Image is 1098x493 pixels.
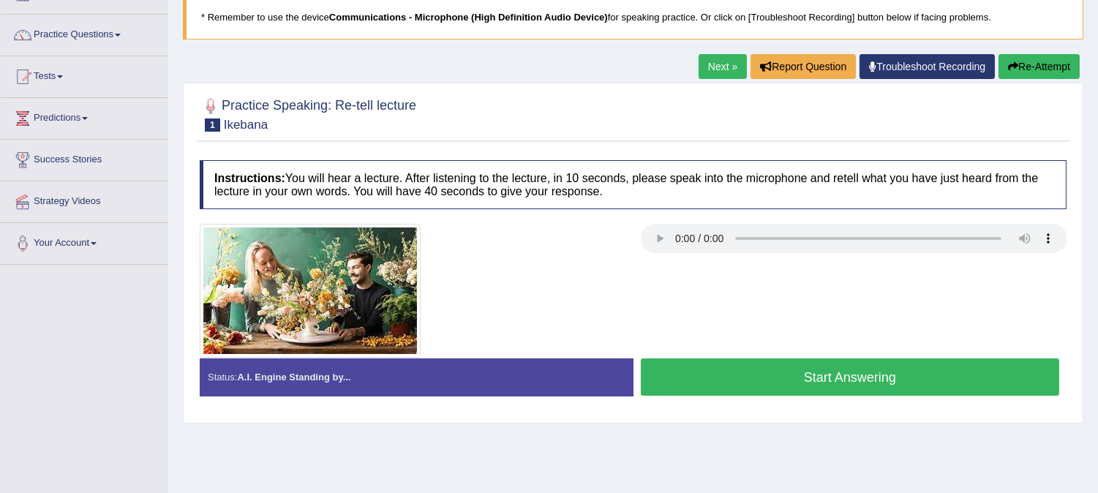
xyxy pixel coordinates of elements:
a: Predictions [1,98,168,135]
h2: Practice Speaking: Re-tell lecture [200,95,416,132]
span: 1 [205,118,220,132]
div: Status: [200,358,633,396]
b: Communications - Microphone (High Definition Audio Device) [329,12,608,23]
a: Troubleshoot Recording [860,54,995,79]
a: Next » [699,54,747,79]
small: Ikebana [224,118,268,132]
button: Start Answering [641,358,1060,396]
a: Strategy Videos [1,181,168,218]
a: Practice Questions [1,15,168,51]
a: Tests [1,56,168,93]
button: Report Question [751,54,856,79]
button: Re-Attempt [999,54,1080,79]
h4: You will hear a lecture. After listening to the lecture, in 10 seconds, please speak into the mic... [200,160,1067,209]
strong: A.I. Engine Standing by... [237,372,350,383]
b: Instructions: [214,172,285,184]
a: Your Account [1,223,168,260]
a: Success Stories [1,140,168,176]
